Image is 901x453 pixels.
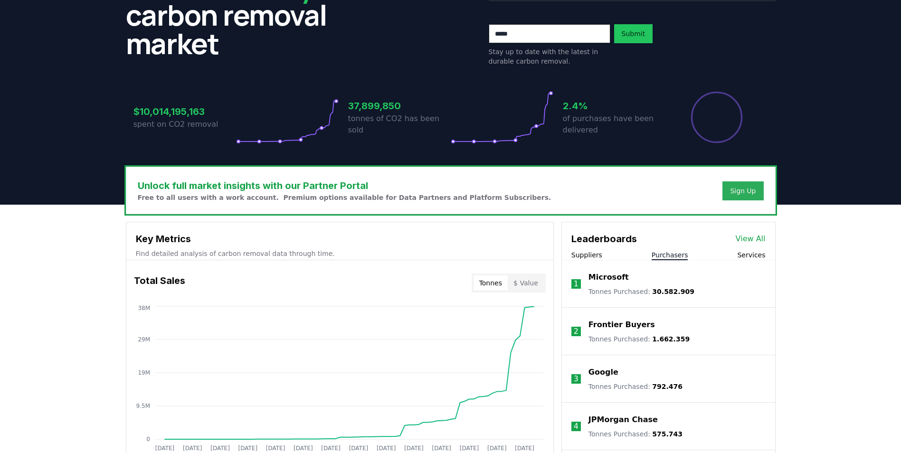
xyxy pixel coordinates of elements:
tspan: 19M [138,369,150,376]
button: Suppliers [571,250,602,260]
a: Google [588,367,618,378]
a: View All [736,233,766,245]
h3: 37,899,850 [348,99,451,113]
tspan: 38M [138,305,150,311]
p: 1 [574,278,579,290]
h3: 2.4% [563,99,665,113]
a: Sign Up [730,186,756,196]
p: tonnes of CO2 has been sold [348,113,451,136]
tspan: [DATE] [515,445,534,452]
tspan: [DATE] [238,445,257,452]
p: spent on CO2 removal [133,119,236,130]
tspan: [DATE] [210,445,230,452]
span: 792.476 [652,383,683,390]
h3: Leaderboards [571,232,637,246]
p: Tonnes Purchased : [588,429,683,439]
p: Tonnes Purchased : [588,287,694,296]
a: JPMorgan Chase [588,414,658,425]
tspan: [DATE] [349,445,368,452]
button: Tonnes [474,275,508,291]
a: Microsoft [588,272,629,283]
span: 575.743 [652,430,683,438]
button: Sign Up [722,181,763,200]
span: 1.662.359 [652,335,690,343]
p: Free to all users with a work account. Premium options available for Data Partners and Platform S... [138,193,551,202]
h3: $10,014,195,163 [133,104,236,119]
button: $ Value [508,275,544,291]
button: Purchasers [652,250,688,260]
p: Tonnes Purchased : [588,334,690,344]
span: 30.582.909 [652,288,694,295]
tspan: [DATE] [182,445,202,452]
h3: Unlock full market insights with our Partner Portal [138,179,551,193]
tspan: [DATE] [432,445,451,452]
a: Frontier Buyers [588,319,655,330]
tspan: 0 [146,436,150,443]
tspan: 29M [138,336,150,343]
tspan: [DATE] [155,445,174,452]
tspan: 9.5M [136,403,150,409]
tspan: [DATE] [294,445,313,452]
div: Percentage of sales delivered [690,91,743,144]
tspan: [DATE] [266,445,285,452]
h3: Key Metrics [136,232,544,246]
button: Services [737,250,765,260]
p: Find detailed analysis of carbon removal data through time. [136,249,544,258]
p: of purchases have been delivered [563,113,665,136]
p: 2 [574,326,579,337]
tspan: [DATE] [487,445,507,452]
p: Tonnes Purchased : [588,382,683,391]
button: Submit [614,24,653,43]
tspan: [DATE] [459,445,479,452]
tspan: [DATE] [321,445,341,452]
h3: Total Sales [134,274,185,293]
p: 3 [574,373,579,385]
tspan: [DATE] [376,445,396,452]
tspan: [DATE] [404,445,424,452]
p: 4 [574,421,579,432]
p: Stay up to date with the latest in durable carbon removal. [489,47,610,66]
